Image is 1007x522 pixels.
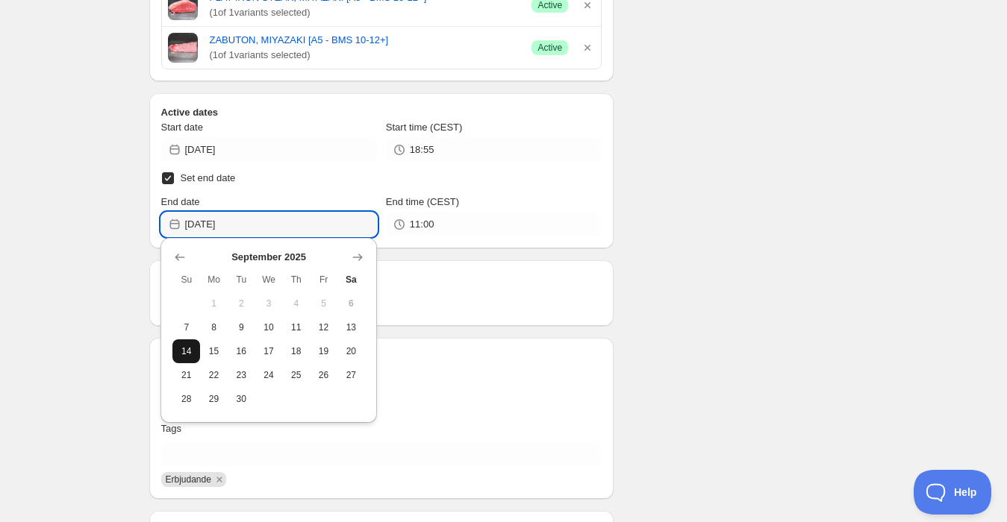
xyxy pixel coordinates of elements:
span: 10 [261,321,277,333]
span: 20 [343,345,359,357]
span: 25 [288,369,304,381]
span: 3 [261,298,277,309]
span: 19 [316,345,331,357]
span: Set end date [181,172,236,183]
th: Saturday [337,268,365,292]
span: We [261,274,277,286]
span: Tu [234,274,249,286]
button: Tuesday September 2 2025 [228,292,255,315]
button: Wednesday September 17 2025 [255,339,283,363]
th: Wednesday [255,268,283,292]
button: Remove Erbjudande [213,473,226,486]
span: 5 [316,298,331,309]
th: Sunday [172,268,200,292]
button: Friday September 26 2025 [310,363,337,387]
button: Thursday September 25 2025 [282,363,310,387]
span: ( 1 of 1 variants selected) [210,48,520,63]
button: Show next month, October 2025 [347,247,368,268]
button: Tuesday September 30 2025 [228,387,255,411]
span: 24 [261,369,277,381]
th: Tuesday [228,268,255,292]
th: Thursday [282,268,310,292]
span: 21 [178,369,194,381]
span: 17 [261,345,277,357]
a: ZABUTON, MIYAZAKI [A5 - BMS 10-12+] [210,33,520,48]
h2: Repeating [161,272,602,287]
button: Sunday September 14 2025 [172,339,200,363]
h2: Active dates [161,105,602,120]
span: Active [537,42,562,54]
button: Tuesday September 9 2025 [228,315,255,339]
button: Thursday September 11 2025 [282,315,310,339]
span: 4 [288,298,304,309]
button: Sunday September 21 2025 [172,363,200,387]
span: 13 [343,321,359,333]
button: Monday September 22 2025 [200,363,228,387]
span: Mo [206,274,222,286]
span: 8 [206,321,222,333]
button: Monday September 15 2025 [200,339,228,363]
span: 22 [206,369,222,381]
span: Su [178,274,194,286]
span: 7 [178,321,194,333]
button: Friday September 19 2025 [310,339,337,363]
span: End time (CEST) [386,196,459,207]
button: Tuesday September 23 2025 [228,363,255,387]
span: Th [288,274,304,286]
button: Monday September 1 2025 [200,292,228,315]
span: 12 [316,321,331,333]
iframe: Toggle Customer Support [914,470,992,515]
span: 23 [234,369,249,381]
button: Tuesday September 16 2025 [228,339,255,363]
button: Monday September 8 2025 [200,315,228,339]
span: Erbjudande [166,474,211,485]
span: 15 [206,345,222,357]
button: Monday September 29 2025 [200,387,228,411]
p: Tags [161,421,181,436]
span: 29 [206,393,222,405]
span: 30 [234,393,249,405]
span: 14 [178,345,194,357]
span: Start date [161,122,203,133]
span: 27 [343,369,359,381]
button: Friday September 12 2025 [310,315,337,339]
th: Friday [310,268,337,292]
span: 18 [288,345,304,357]
button: Wednesday September 3 2025 [255,292,283,315]
span: 1 [206,298,222,309]
span: 28 [178,393,194,405]
button: Sunday September 28 2025 [172,387,200,411]
button: Thursday September 4 2025 [282,292,310,315]
span: 26 [316,369,331,381]
button: Wednesday September 10 2025 [255,315,283,339]
span: 9 [234,321,249,333]
span: Fr [316,274,331,286]
span: 6 [343,298,359,309]
button: Today Saturday September 6 2025 [337,292,365,315]
span: 16 [234,345,249,357]
button: Wednesday September 24 2025 [255,363,283,387]
span: 11 [288,321,304,333]
span: ( 1 of 1 variants selected) [210,5,520,20]
button: Sunday September 7 2025 [172,315,200,339]
button: Saturday September 13 2025 [337,315,365,339]
h2: Tags [161,350,602,365]
button: Friday September 5 2025 [310,292,337,315]
th: Monday [200,268,228,292]
span: Sa [343,274,359,286]
span: Start time (CEST) [386,122,463,133]
button: Saturday September 20 2025 [337,339,365,363]
button: Saturday September 27 2025 [337,363,365,387]
span: 2 [234,298,249,309]
button: Thursday September 18 2025 [282,339,310,363]
button: Show previous month, August 2025 [169,247,190,268]
span: End date [161,196,200,207]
